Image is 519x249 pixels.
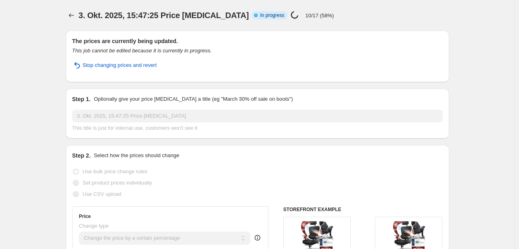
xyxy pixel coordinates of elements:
button: Stop changing prices and revert [67,59,162,72]
input: 30% off holiday sale [72,110,443,122]
span: 3. Okt. 2025, 15:47:25 Price [MEDICAL_DATA] [79,11,249,20]
span: Set product prices individually [83,180,152,186]
p: 10/17 (58%) [305,12,334,19]
span: In progress [260,12,284,19]
p: Select how the prices should change [94,151,179,160]
span: This title is just for internal use, customers won't see it [72,125,197,131]
h2: Step 1. [72,95,91,103]
span: Use bulk price change rules [83,168,147,174]
h2: Step 2. [72,151,91,160]
h6: STOREFRONT EXAMPLE [283,206,443,213]
h2: The prices are currently being updated. [72,37,443,45]
span: Stop changing prices and revert [83,61,157,69]
span: Use CSV upload [83,191,121,197]
button: Price change jobs [66,10,77,21]
span: Change type [79,223,109,229]
h3: Price [79,213,91,220]
p: Optionally give your price [MEDICAL_DATA] a title (eg "March 30% off sale on boots") [94,95,293,103]
i: This job cannot be edited because it is currently in progress. [72,48,212,54]
div: help [253,234,262,242]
